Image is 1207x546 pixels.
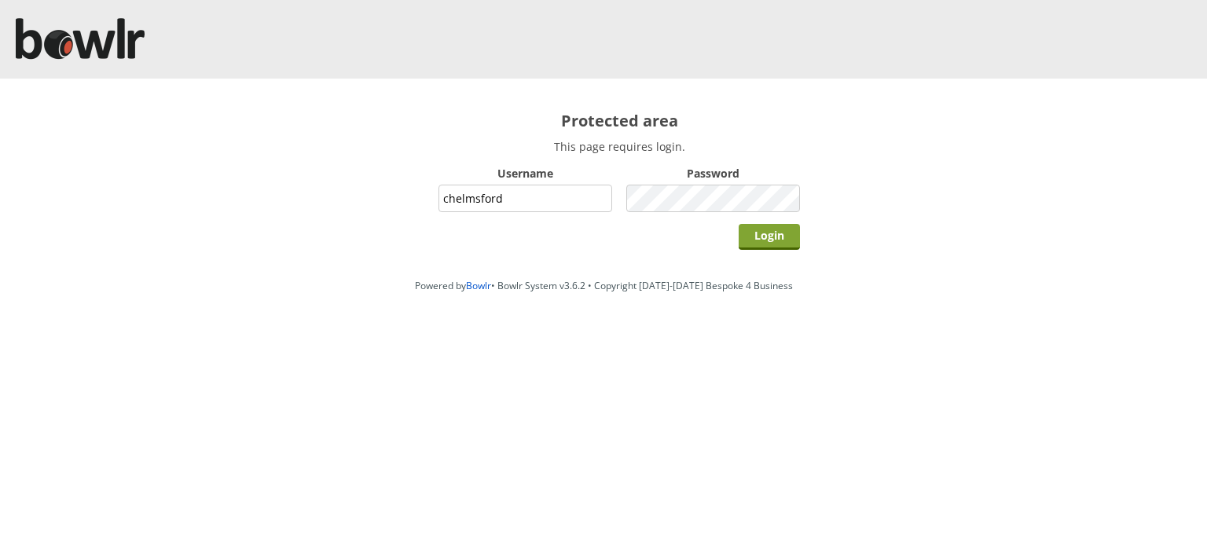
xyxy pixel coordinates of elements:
[466,279,491,292] a: Bowlr
[438,110,800,131] h2: Protected area
[626,166,800,181] label: Password
[438,139,800,154] p: This page requires login.
[438,166,612,181] label: Username
[739,224,800,250] input: Login
[415,279,793,292] span: Powered by • Bowlr System v3.6.2 • Copyright [DATE]-[DATE] Bespoke 4 Business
